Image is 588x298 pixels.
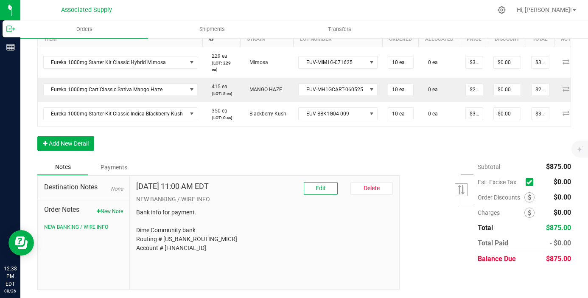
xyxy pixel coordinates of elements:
[136,208,393,253] p: Bank info for payment. Dime Community bank Routing # [US_BANK_ROUTING_MICR] Account # [FINANCIAL_ID]
[526,176,537,188] span: Calculate excise tax
[424,111,438,117] span: 0 ea
[466,108,483,120] input: 0
[245,87,282,93] span: MANGO HAZE
[494,84,521,96] input: 0
[111,186,123,192] span: None
[88,160,139,175] div: Payments
[554,208,571,216] span: $0.00
[4,288,17,294] p: 08/26
[65,25,104,33] span: Orders
[97,208,123,215] button: New Note
[6,25,15,33] inline-svg: Outbound
[424,87,438,93] span: 0 ea
[316,25,363,33] span: Transfers
[316,185,326,191] span: Edit
[4,265,17,288] p: 12:38 PM EDT
[207,108,227,114] span: 350 ea
[44,56,187,68] span: Eureka 1000mg Starter Kit Classic Hybrid Mimosa
[546,255,571,263] span: $875.00
[20,20,148,38] a: Orders
[478,239,508,247] span: Total Paid
[44,182,123,192] span: Destination Notes
[207,84,227,90] span: 415 ea
[388,108,413,120] input: 0
[299,56,367,68] span: EUV-MIM1G-071625
[350,182,393,195] button: Delete
[478,163,500,170] span: Subtotal
[37,159,88,175] div: Notes
[364,185,380,191] span: Delete
[546,163,571,171] span: $875.00
[207,53,227,59] span: 229 ea
[136,182,209,191] h4: [DATE] 11:00 AM EDT
[532,108,549,120] input: 0
[44,108,187,120] span: Eureka 1000mg Starter Kit Classic Indica Blackberry Kush
[466,56,483,68] input: 0
[424,59,438,65] span: 0 ea
[549,239,571,247] span: - $0.00
[299,108,367,120] span: EUV-BBK1G04-009
[245,59,268,65] span: Mimosa
[44,223,108,231] button: NEW BANKING / WIRE INFO
[517,6,572,13] span: Hi, [PERSON_NAME]!
[188,25,236,33] span: Shipments
[37,136,94,151] button: Add New Detail
[245,111,286,117] span: Blackberry Kush
[304,182,338,195] button: Edit
[494,108,521,120] input: 0
[388,56,413,68] input: 0
[44,84,187,96] span: Eureka 1000mg Cart Classic Sativa Mango Haze
[43,107,198,120] span: NO DATA FOUND
[554,193,571,201] span: $0.00
[61,6,112,14] span: Associated Supply
[44,205,123,215] span: Order Notes
[43,56,198,69] span: NO DATA FOUND
[207,115,235,121] p: (LOT: 0 ea)
[6,43,15,51] inline-svg: Reports
[532,56,549,68] input: 0
[478,255,516,263] span: Balance Due
[148,20,276,38] a: Shipments
[554,178,571,186] span: $0.00
[478,209,524,216] span: Charges
[8,230,34,256] iframe: Resource center
[478,194,524,201] span: Order Discounts
[494,56,521,68] input: 0
[496,6,507,14] div: Manage settings
[532,84,549,96] input: 0
[276,20,403,38] a: Transfers
[299,84,367,96] span: EUV-MH1GCART-060525
[388,84,413,96] input: 0
[207,90,235,97] p: (LOT: 5 ea)
[136,195,393,204] p: NEW BANKING / WIRE INFO
[43,83,198,96] span: NO DATA FOUND
[546,224,571,232] span: $875.00
[466,84,483,96] input: 0
[207,60,235,73] p: (LOT: 229 ea)
[478,224,493,232] span: Total
[478,179,522,186] span: Est. Excise Tax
